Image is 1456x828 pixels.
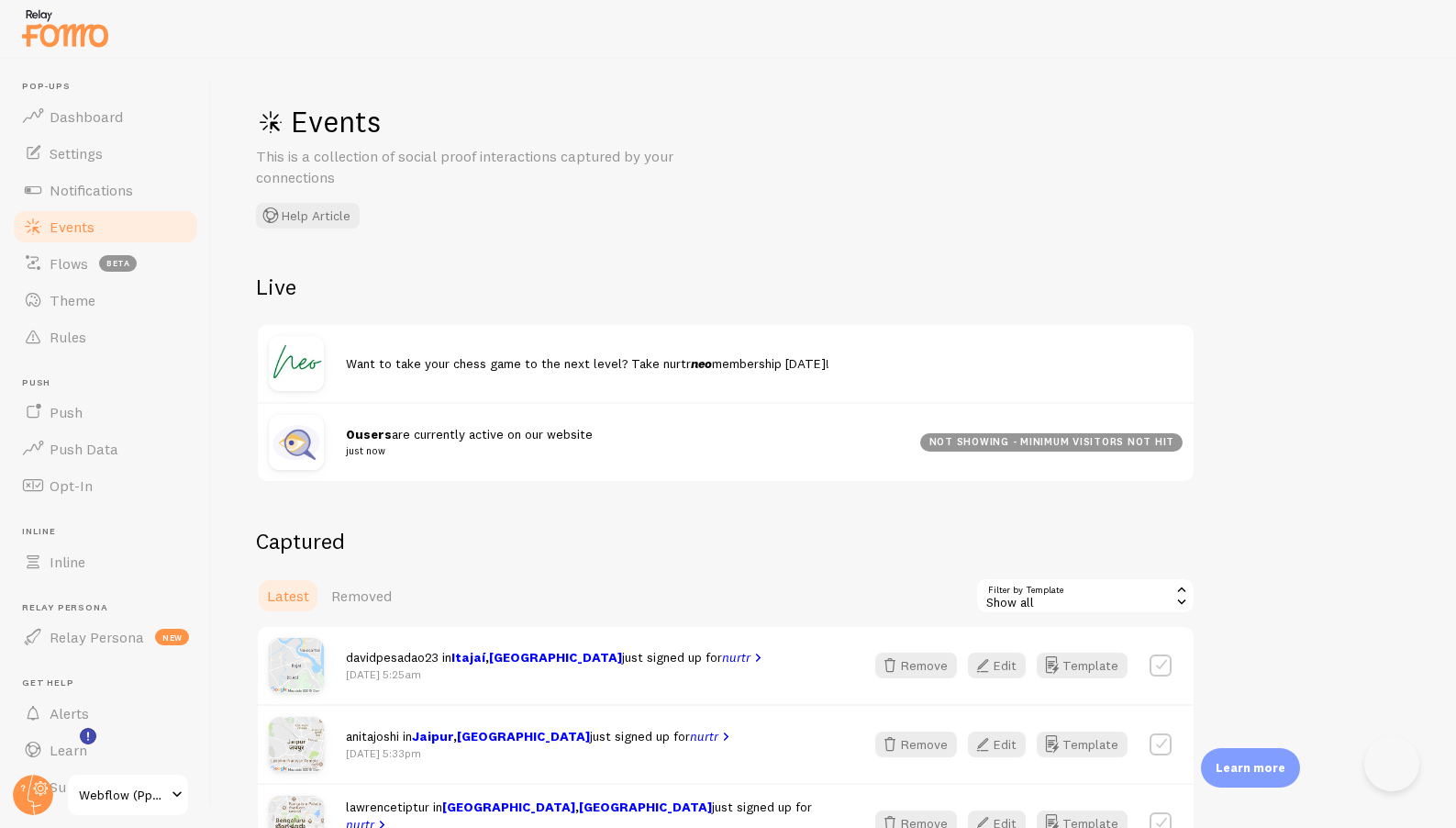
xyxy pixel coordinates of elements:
[690,728,718,744] em: nurtr
[99,255,137,272] span: beta
[11,135,200,172] a: Settings
[50,144,103,162] span: Settings
[346,442,898,459] small: just now
[346,666,766,682] p: [DATE] 5:25am
[442,799,575,815] span: [GEOGRAPHIC_DATA]
[11,467,200,504] a: Opt-In
[256,527,1195,555] h2: Captured
[442,799,712,815] strong: ,
[412,728,590,744] strong: ,
[11,319,200,355] a: Rules
[50,107,123,126] span: Dashboard
[975,577,1195,614] div: Show all
[256,273,1195,301] h2: Live
[269,717,324,772] img: Jaipur-Rajasthan-India.png
[346,426,898,460] span: are currently active on our website
[155,629,189,645] span: new
[256,577,320,614] a: Latest
[11,208,200,245] a: Events
[22,377,200,389] span: Push
[11,431,200,467] a: Push Data
[66,773,190,817] a: Webflow (Ppdev)
[267,587,309,605] span: Latest
[346,426,355,442] span: 0
[346,426,392,442] strong: users
[11,282,200,319] a: Theme
[50,553,85,571] span: Inline
[22,602,200,614] span: Relay Persona
[50,476,93,495] span: Opt-In
[968,732,1026,757] button: Edit
[269,638,324,693] img: Itaja%C3%AD-Santa_Catarina-Brazil.png
[320,577,403,614] a: Removed
[256,103,806,140] h1: Events
[11,394,200,431] a: Push
[11,172,200,208] a: Notifications
[22,677,200,689] span: Get Help
[1201,748,1300,788] div: Learn more
[256,146,696,188] p: This is a collection of social proof interactions captured by your connections
[22,81,200,93] span: Pop-ups
[1364,736,1419,791] iframe: Help Scout Beacon - Open
[346,728,734,744] span: anitajoshi in just signed up for
[50,704,89,722] span: Alerts
[11,543,200,580] a: Inline
[50,181,133,199] span: Notifications
[50,328,86,346] span: Rules
[722,649,750,666] em: nurtr
[346,649,766,666] span: davidpesadao23 in just signed up for
[489,649,622,666] span: [GEOGRAPHIC_DATA]
[11,695,200,732] a: Alerts
[50,741,87,759] span: Learn
[1037,653,1128,678] button: Template
[269,336,324,391] img: 63e4f0230de40782485c5851_Neo%20(40%20%C3%97%2040%20px)%20(100%20%C3%97%20100%20px).webp
[968,653,1037,678] a: Edit
[968,653,1026,678] button: Edit
[1037,732,1128,757] button: Template
[412,728,453,744] span: Jaipur
[11,732,200,768] a: Learn
[875,732,957,757] button: Remove
[79,784,166,806] span: Webflow (Ppdev)
[968,732,1037,757] a: Edit
[22,526,200,538] span: Inline
[50,291,95,309] span: Theme
[19,5,111,51] img: fomo-relay-logo-orange.svg
[875,653,957,678] button: Remove
[579,799,712,815] span: [GEOGRAPHIC_DATA]
[50,218,94,236] span: Events
[11,619,200,655] a: Relay Persona new
[11,768,200,805] a: Support
[50,403,83,421] span: Push
[691,355,712,372] em: neo
[80,728,96,744] svg: <p>Watch New Feature Tutorials!</p>
[451,649,622,666] strong: ,
[331,587,392,605] span: Removed
[457,728,590,744] span: [GEOGRAPHIC_DATA]
[269,415,324,470] img: inquiry.jpg
[50,628,144,646] span: Relay Persona
[1216,759,1285,777] p: Learn more
[346,745,734,761] p: [DATE] 5:33pm
[50,254,88,273] span: Flows
[451,649,485,666] span: Itajaí
[346,355,829,372] span: Want to take your chess game to the next level? Take nurtr membership [DATE]!
[11,245,200,282] a: Flows beta
[50,440,118,458] span: Push Data
[920,433,1183,452] div: not showing - minimum visitors not hit
[11,98,200,135] a: Dashboard
[256,203,360,229] button: Help Article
